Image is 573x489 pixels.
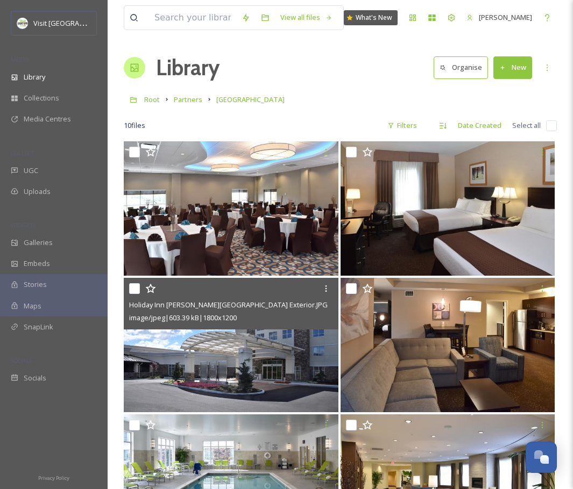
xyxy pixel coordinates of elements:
span: Partners [174,95,202,104]
span: Stories [24,279,47,290]
a: Partners [174,93,202,106]
span: Select all [512,120,541,131]
span: UGC [24,166,38,176]
a: [GEOGRAPHIC_DATA] [216,93,285,106]
span: Collections [24,93,59,103]
img: Holiday Inn Belden Village Exterior.JPG [124,278,338,412]
span: [GEOGRAPHIC_DATA] [216,95,285,104]
span: Visit [GEOGRAPHIC_DATA] [33,18,117,28]
span: Uploads [24,186,51,197]
span: Media Centres [24,114,71,124]
span: Holiday Inn [PERSON_NAME][GEOGRAPHIC_DATA] Exterior.JPG [129,300,328,310]
img: Holiday Inn Belden Village Double Queen Room.JPG [341,141,555,276]
a: Organise [434,56,493,78]
input: Search your library [149,6,236,30]
span: WIDGETS [11,221,36,229]
span: Embeds [24,258,50,269]
span: MEDIA [11,55,30,63]
img: Holiday Inn Banquet Room Rounds.JPG [124,141,338,276]
span: Maps [24,301,41,311]
a: Privacy Policy [38,471,69,484]
span: Socials [24,373,46,383]
button: New [493,56,532,78]
a: What's New [344,10,398,25]
div: Date Created [452,115,507,136]
a: Root [144,93,160,106]
img: download.jpeg [17,18,28,28]
span: COLLECT [11,149,34,157]
div: Filters [382,115,422,136]
span: Privacy Policy [38,474,69,481]
button: Open Chat [526,442,557,473]
span: SOCIALS [11,356,32,364]
a: [PERSON_NAME] [461,7,537,28]
span: Galleries [24,238,53,248]
span: 10 file s [124,120,145,131]
span: Library [24,72,45,82]
a: View all files [275,7,338,28]
span: SnapLink [24,322,53,332]
span: [PERSON_NAME] [479,12,532,22]
a: Library [156,52,220,84]
img: Holiday Inn Belden Village Suite.JPG [341,278,555,412]
button: Organise [434,56,488,78]
span: Root [144,95,160,104]
span: image/jpeg | 603.39 kB | 1800 x 1200 [129,313,237,322]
